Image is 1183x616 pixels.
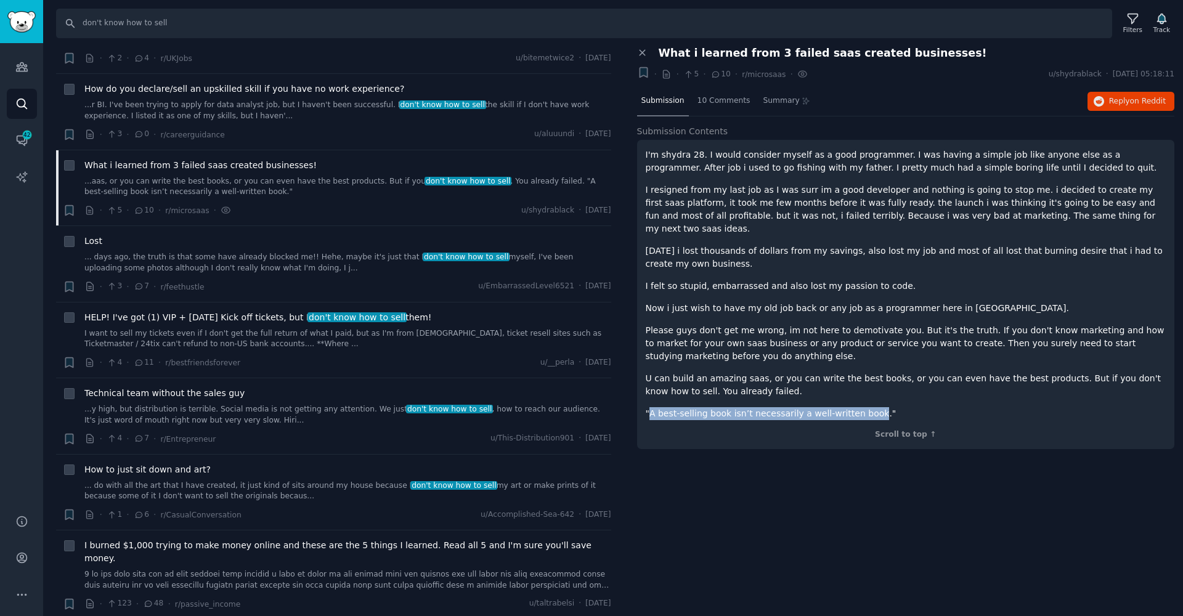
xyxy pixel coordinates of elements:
span: 42 [22,131,33,139]
div: Scroll to top ↑ [646,429,1166,440]
p: I'm shydra 28. I would consider myself as a good programmer. I was having a simple job like anyon... [646,148,1166,174]
span: · [126,204,129,217]
span: · [579,509,581,521]
span: u/EmbarrassedLevel6521 [478,281,574,292]
input: Search Keyword [56,9,1112,38]
span: 5 [683,69,699,80]
span: u/Accomplished-Sea-642 [481,509,574,521]
span: 3 [107,281,122,292]
span: 48 [143,598,163,609]
a: Lost [84,235,102,248]
a: Technical team without the sales guy [84,387,245,400]
span: Submission Contents [637,125,728,138]
span: · [153,280,156,293]
span: u/bitemetwice2 [516,53,574,64]
span: HELP! I've got (1) VIP + [DATE] Kick off tickets, but I them! [84,311,431,324]
span: 7 [134,281,149,292]
span: · [158,356,161,369]
span: · [100,128,102,141]
span: · [579,598,581,609]
span: [DATE] [585,281,611,292]
span: · [126,432,129,445]
span: 10 [134,205,154,216]
a: How to just sit down and art? [84,463,211,476]
span: · [126,128,129,141]
div: Filters [1123,25,1142,34]
span: · [100,356,102,369]
span: 7 [134,433,149,444]
span: u/__perla [540,357,574,368]
img: GummySearch logo [7,11,36,33]
span: · [168,598,170,610]
p: [DATE] i lost thousands of dollars from my savings, also lost my job and most of all lost that bu... [646,245,1166,270]
a: ...y high, but distribution is terrible. Social media is not getting any attention. We justdon't ... [84,404,611,426]
span: 10 [710,69,731,80]
span: u/aluuundi [534,129,574,140]
span: on Reddit [1130,97,1166,105]
span: · [579,53,581,64]
span: I burned $1,000 trying to make money online and these are the 5 things I learned. Read all 5 and ... [84,539,611,565]
span: 4 [107,433,122,444]
span: · [579,357,581,368]
span: · [579,205,581,216]
span: 0 [134,129,149,140]
span: How do you declare/sell an upskilled skill if you have no work experience? [84,83,404,95]
span: · [214,204,216,217]
span: 3 [107,129,122,140]
span: r/bestfriendsforever [165,359,240,367]
span: r/microsaas [165,206,209,215]
span: · [676,68,678,81]
span: · [100,52,102,65]
span: u/taltrabelsi [529,598,574,609]
span: · [654,68,657,81]
span: 10 Comments [697,95,750,107]
span: [DATE] [585,357,611,368]
span: don't know how to sell [406,405,493,413]
span: · [1106,69,1108,80]
span: Submission [641,95,685,107]
span: 2 [107,53,122,64]
a: ... do with all the art that I have created, it just kind of sits around my house because Idon't ... [84,480,611,502]
a: Replyon Reddit [1087,92,1174,111]
span: [DATE] 05:18:11 [1113,69,1174,80]
p: Now i just wish to have my old job back or any job as a programmer here in [GEOGRAPHIC_DATA]. [646,302,1166,315]
span: [DATE] [585,53,611,64]
span: 6 [134,509,149,521]
span: · [136,598,139,610]
span: [DATE] [585,598,611,609]
span: don't know how to sell [399,100,486,109]
a: I want to sell my tickets even if I don't get the full return of what I paid, but as I'm from [DE... [84,328,611,350]
span: · [790,68,792,81]
span: · [735,68,738,81]
a: 42 [7,125,37,155]
span: 5 [107,205,122,216]
span: u/This-Distribution901 [490,433,574,444]
span: u/shydrablack [1049,69,1102,80]
a: What i learned from 3 failed saas created businesses! [84,159,317,172]
span: 123 [107,598,132,609]
span: · [126,508,129,521]
span: r/CasualConversation [160,511,241,519]
span: · [153,128,156,141]
span: · [126,52,129,65]
span: r/careerguidance [160,131,224,139]
span: don't know how to sell [410,481,497,490]
span: [DATE] [585,205,611,216]
span: u/shydrablack [521,205,574,216]
span: 4 [134,53,149,64]
span: · [100,204,102,217]
p: I felt so stupid, embarrassed and also lost my passion to code. [646,280,1166,293]
span: · [100,598,102,610]
span: · [703,68,705,81]
a: HELP! I've got (1) VIP + [DATE] Kick off tickets, but Idon't know how to sellthem! [84,311,431,324]
span: [DATE] [585,129,611,140]
a: ... days ago, the truth is that some have already blocked me!! Hehe, maybe it's just that Idon't ... [84,252,611,274]
button: Track [1149,10,1174,36]
p: U can build an amazing saas, or you can write the best books, or you can even have the best produ... [646,372,1166,398]
a: ...r BI. I've been trying to apply for data analyst job, but I haven't been successful. Idon't kn... [84,100,611,121]
span: · [153,508,156,521]
span: r/Entrepreneur [160,435,216,444]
